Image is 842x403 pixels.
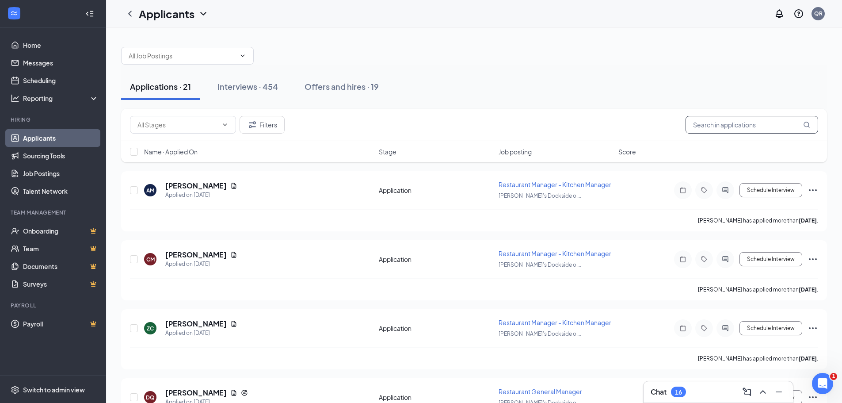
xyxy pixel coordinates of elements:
[814,10,823,17] div: QR
[23,129,99,147] a: Applicants
[499,330,581,337] span: [PERSON_NAME]'s Dockside o ...
[651,387,667,397] h3: Chat
[165,260,237,269] div: Applied on [DATE]
[23,165,99,182] a: Job Postings
[146,394,155,401] div: DQ
[165,191,237,200] div: Applied on [DATE]
[808,323,818,334] svg: Ellipses
[499,388,582,395] span: Restaurant General Manager
[23,147,99,165] a: Sourcing Tools
[740,385,754,399] button: ComposeMessage
[739,183,802,197] button: Schedule Interview
[499,147,532,156] span: Job posting
[803,121,810,128] svg: MagnifyingGlass
[678,256,688,263] svg: Note
[808,392,818,403] svg: Ellipses
[756,385,770,399] button: ChevronUp
[139,6,194,21] h1: Applicants
[23,240,99,257] a: TeamCrown
[739,252,802,266] button: Schedule Interview
[812,373,833,394] iframe: Intercom live chat
[23,385,85,394] div: Switch to admin view
[499,249,611,257] span: Restaurant Manager - Kitchen Manager
[698,286,818,293] p: [PERSON_NAME] has applied more than .
[130,81,191,92] div: Applications · 21
[774,8,785,19] svg: Notifications
[830,373,837,380] span: 1
[379,324,493,333] div: Application
[125,8,135,19] a: ChevronLeft
[379,255,493,264] div: Application
[11,94,19,103] svg: Analysis
[10,9,19,18] svg: WorkstreamLogo
[720,256,731,263] svg: ActiveChat
[165,329,237,338] div: Applied on [DATE]
[230,251,237,258] svg: Document
[239,52,246,59] svg: ChevronDown
[799,355,817,362] b: [DATE]
[305,81,379,92] div: Offers and hires · 19
[85,9,94,18] svg: Collapse
[23,275,99,293] a: SurveysCrown
[11,209,97,216] div: Team Management
[379,147,396,156] span: Stage
[499,261,581,268] span: [PERSON_NAME]'s Dockside o ...
[799,286,817,293] b: [DATE]
[379,393,493,402] div: Application
[808,185,818,196] svg: Ellipses
[23,72,99,89] a: Scheduling
[165,250,227,260] h5: [PERSON_NAME]
[678,187,688,194] svg: Note
[618,147,636,156] span: Score
[698,217,818,224] p: [PERSON_NAME] has applied more than .
[230,320,237,327] svg: Document
[699,325,709,332] svg: Tag
[165,319,227,329] h5: [PERSON_NAME]
[240,116,285,134] button: Filter Filters
[772,385,786,399] button: Minimize
[793,8,804,19] svg: QuestionInfo
[799,217,817,224] b: [DATE]
[808,254,818,265] svg: Ellipses
[698,355,818,362] p: [PERSON_NAME] has applied more than .
[742,387,752,397] svg: ComposeMessage
[198,8,209,19] svg: ChevronDown
[675,388,682,396] div: 16
[773,387,784,397] svg: Minimize
[678,325,688,332] svg: Note
[499,319,611,326] span: Restaurant Manager - Kitchen Manager
[217,81,278,92] div: Interviews · 454
[739,321,802,335] button: Schedule Interview
[221,121,229,128] svg: ChevronDown
[23,36,99,54] a: Home
[11,116,97,123] div: Hiring
[23,54,99,72] a: Messages
[146,256,155,263] div: CM
[686,116,818,134] input: Search in applications
[23,257,99,275] a: DocumentsCrown
[230,182,237,189] svg: Document
[11,385,19,394] svg: Settings
[499,180,611,188] span: Restaurant Manager - Kitchen Manager
[129,51,236,61] input: All Job Postings
[379,186,493,195] div: Application
[699,256,709,263] svg: Tag
[241,389,248,396] svg: Reapply
[499,192,581,199] span: [PERSON_NAME]'s Dockside o ...
[720,187,731,194] svg: ActiveChat
[699,187,709,194] svg: Tag
[247,119,258,130] svg: Filter
[146,187,154,194] div: AM
[165,181,227,191] h5: [PERSON_NAME]
[23,94,99,103] div: Reporting
[144,147,198,156] span: Name · Applied On
[165,388,227,398] h5: [PERSON_NAME]
[23,222,99,240] a: OnboardingCrown
[23,315,99,333] a: PayrollCrown
[720,325,731,332] svg: ActiveChat
[11,302,97,309] div: Payroll
[137,120,218,130] input: All Stages
[147,325,154,332] div: ZC
[23,182,99,200] a: Talent Network
[230,389,237,396] svg: Document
